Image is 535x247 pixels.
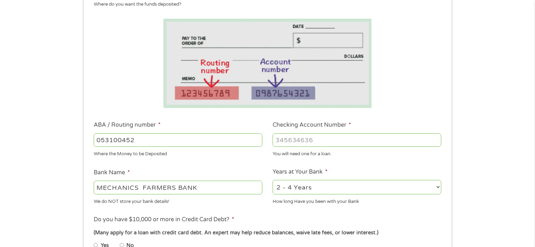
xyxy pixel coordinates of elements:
label: Years at Your Bank [273,168,328,176]
div: How long Have you been with your Bank [273,195,441,205]
img: Routing number location [163,19,372,108]
input: 345634636 [273,133,441,147]
label: Bank Name [94,169,130,176]
label: ABA / Routing number [94,121,161,129]
div: Where do you want the funds deposited? [94,1,436,8]
div: (Many apply for a loan with credit card debt. An expert may help reduce balances, waive late fees... [94,229,441,237]
label: Do you have $10,000 or more in Credit Card Debt? [94,216,234,223]
label: Checking Account Number [273,121,351,129]
input: 263177916 [94,133,262,147]
div: We do NOT store your bank details! [94,195,262,205]
div: Where the Money to be Deposited [94,148,262,158]
div: You will need one for a loan. [273,148,441,158]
